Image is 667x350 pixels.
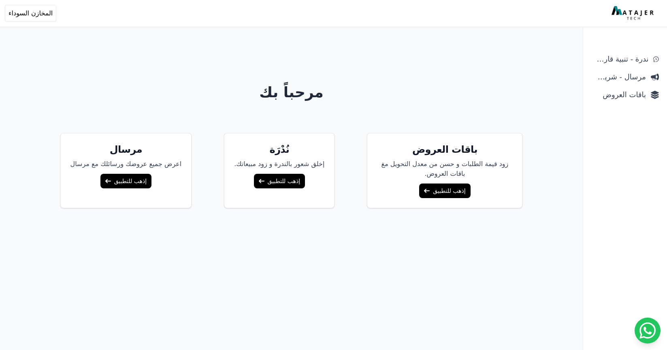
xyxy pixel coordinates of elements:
p: إخلق شعور بالندرة و زود مبيعاتك. [234,159,324,169]
a: إذهب للتطبيق [419,184,470,198]
a: إذهب للتطبيق [254,174,305,188]
span: مرسال - شريط دعاية [591,71,646,83]
h5: نُدْرَة [234,143,324,156]
span: المخازن السوداء [9,9,53,18]
h5: باقات العروض [377,143,512,156]
span: ندرة - تنبية قارب علي النفاذ [591,53,648,65]
img: MatajerTech Logo [612,6,656,21]
span: باقات العروض [591,89,646,100]
p: اعرض جميع عروضك ورسائلك مع مرسال [70,159,182,169]
p: زود قيمة الطلبات و حسن من معدل التحويل مغ باقات العروض. [377,159,512,179]
button: المخازن السوداء [5,5,56,22]
h5: مرسال [70,143,182,156]
a: إذهب للتطبيق [100,174,151,188]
